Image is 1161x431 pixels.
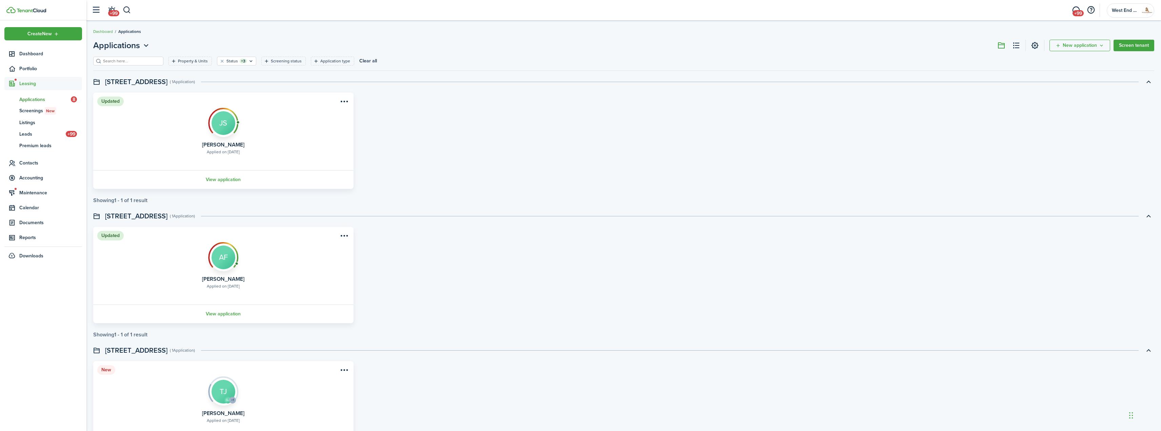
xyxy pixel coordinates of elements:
button: Open menu [339,232,349,241]
span: Documents [19,219,82,226]
div: Applied on [DATE] [207,283,240,289]
a: ScreeningsNew [4,105,82,117]
button: Search [123,4,131,16]
button: New application [1049,40,1110,51]
div: Drag [1129,405,1133,426]
a: Notifications [105,2,118,19]
swimlane-subtitle: ( 1 Application ) [170,213,195,219]
span: 8 [71,96,77,102]
a: Dashboard [4,47,82,60]
card-title: [PERSON_NAME] [202,276,244,282]
filter-tag-counter: +3 [240,59,247,63]
span: Dashboard [19,50,82,57]
span: Reports [19,234,82,241]
application-list-swimlane-item: Toggle accordion [93,93,1154,203]
a: Premium leads [4,140,82,151]
button: Toggle accordion [1143,76,1154,87]
span: New [46,108,55,114]
input: Search here... [101,58,161,64]
button: Clear filter [219,58,225,64]
filter-tag: Open filter [261,57,306,65]
img: TenantCloud [17,8,46,13]
div: Showing result [93,197,147,203]
avatar-counter: +1 [229,397,236,404]
img: Screening [208,108,239,133]
filter-tag: Open filter [168,57,212,65]
span: Applications [93,39,140,52]
pagination-page-total: 1 - 1 of 1 [114,196,132,204]
span: Leasing [19,80,82,87]
a: View application [92,170,355,189]
filter-tag-label: Property & Units [178,58,208,64]
application-list-swimlane-item: Toggle accordion [93,227,1154,338]
swimlane-title: [STREET_ADDRESS] [105,211,167,221]
card-title: [PERSON_NAME] [202,142,244,148]
button: Open menu [339,98,349,107]
a: Screen tenant [1114,40,1154,51]
img: West End Property Management [1142,5,1153,16]
div: Showing result [93,332,147,338]
swimlane-title: [STREET_ADDRESS] [105,77,167,87]
span: West End Property Management [1112,8,1139,13]
div: Applied on [DATE] [207,149,240,155]
a: Reports [4,231,82,244]
button: Clear all [359,57,377,65]
card-title: [PERSON_NAME] [202,410,244,416]
filter-tag-label: Application type [320,58,350,64]
span: +99 [108,10,119,16]
span: Listings [19,119,82,126]
button: Open resource center [1085,4,1097,16]
span: Calendar [19,204,82,211]
swimlane-subtitle: ( 1 Application ) [170,79,195,85]
span: +99 [66,131,77,137]
button: Open menu [339,367,349,376]
a: Leads+99 [4,128,82,140]
filter-tag-label: Status [226,58,238,64]
filter-tag: Open filter [217,57,256,65]
filter-tag-label: Screening status [271,58,302,64]
button: Toggle accordion [1143,345,1154,356]
a: Applications8 [4,94,82,105]
a: Listings [4,117,82,128]
span: Maintenance [19,189,82,196]
span: New application [1063,43,1097,48]
img: Screening [208,376,239,402]
span: Create New [27,32,52,36]
swimlane-subtitle: ( 1 Application ) [170,347,195,353]
filter-tag: Open filter [311,57,354,65]
button: Open menu [1049,40,1110,51]
span: Downloads [19,252,43,259]
status: New [97,365,115,375]
span: Premium leads [19,142,82,149]
button: Applications [93,39,151,52]
img: Screening [208,242,239,268]
swimlane-title: [STREET_ADDRESS] [105,345,167,355]
button: Toggle accordion [1143,210,1154,222]
a: Messaging [1069,2,1082,19]
a: Dashboard [93,28,113,35]
span: Applications [19,96,71,103]
avatar-text: GJ [224,397,231,404]
iframe: Chat Widget [1127,398,1161,431]
button: Open menu [4,27,82,40]
button: Open sidebar [89,4,102,17]
span: Accounting [19,174,82,181]
div: Applied on [DATE] [207,417,240,424]
status: Updated [97,97,124,106]
span: Contacts [19,159,82,166]
span: Leads [19,131,66,138]
img: TenantCloud [6,7,16,13]
span: Screenings [19,107,82,115]
span: Applications [118,28,141,35]
pagination-page-total: 1 - 1 of 1 [114,331,132,338]
span: +99 [1073,10,1084,16]
status: Updated [97,231,124,240]
button: Open menu [93,39,151,52]
a: View application [92,305,355,323]
span: Portfolio [19,65,82,72]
